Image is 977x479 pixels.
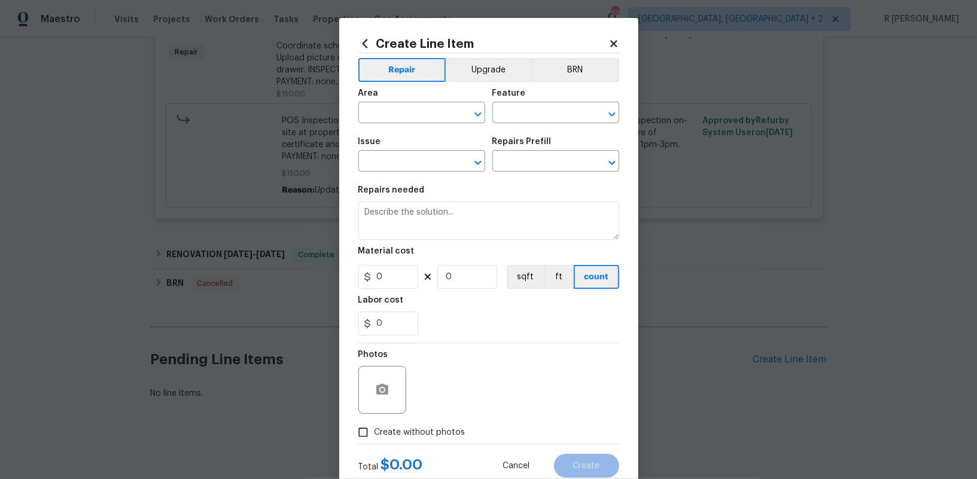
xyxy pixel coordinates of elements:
button: Open [604,106,620,123]
button: count [574,265,619,289]
div: Total [358,459,423,473]
button: BRN [531,58,619,82]
button: Open [470,154,486,171]
button: Open [604,154,620,171]
button: Open [470,106,486,123]
h5: Labor cost [358,296,404,304]
h5: Repairs Prefill [492,138,552,146]
span: Cancel [503,462,530,471]
h5: Repairs needed [358,186,425,194]
span: Create without photos [375,426,465,439]
button: sqft [507,265,544,289]
button: Repair [358,58,446,82]
h5: Feature [492,89,526,97]
button: Create [554,454,619,478]
button: Upgrade [446,58,531,82]
h2: Create Line Item [358,37,608,50]
h5: Area [358,89,379,97]
h5: Photos [358,350,388,359]
button: ft [544,265,574,289]
span: $ 0.00 [381,457,423,472]
button: Cancel [484,454,549,478]
h5: Material cost [358,247,415,255]
span: Create [573,462,600,471]
h5: Issue [358,138,381,146]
